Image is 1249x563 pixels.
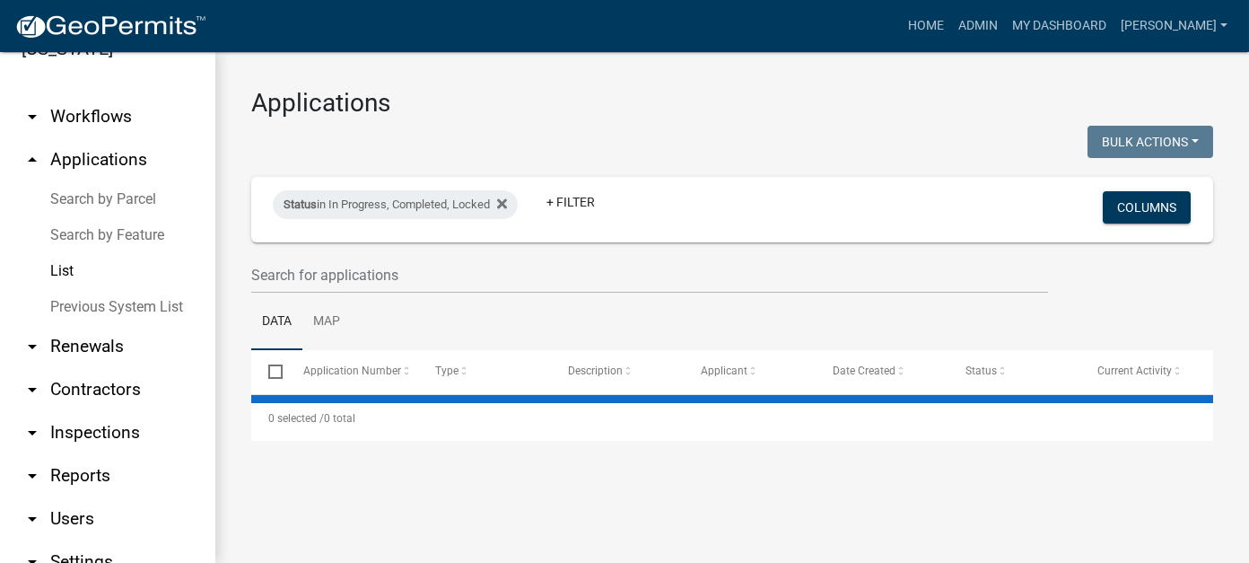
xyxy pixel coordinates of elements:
datatable-header-cell: Current Activity [1080,350,1213,393]
a: Data [251,294,302,351]
span: Description [568,365,623,377]
span: Application Number [303,365,401,377]
span: Type [435,365,459,377]
input: Search for applications [251,257,1048,294]
span: Date Created [833,365,895,377]
span: Status [284,198,317,211]
datatable-header-cell: Type [418,350,551,393]
div: 0 total [251,396,1213,441]
h3: Applications [251,88,1213,119]
div: in In Progress, Completed, Locked [273,190,518,219]
i: arrow_drop_down [22,106,43,128]
datatable-header-cell: Status [948,350,1081,393]
datatable-header-cell: Application Number [285,350,418,393]
a: [PERSON_NAME] [1114,9,1235,43]
i: arrow_drop_down [22,508,43,530]
datatable-header-cell: Date Created [816,350,948,393]
i: arrow_drop_down [22,422,43,444]
a: Map [302,294,351,351]
a: Home [901,9,951,43]
datatable-header-cell: Select [251,350,285,393]
span: Current Activity [1098,365,1173,377]
span: Status [965,365,997,377]
i: arrow_drop_down [22,465,43,487]
i: arrow_drop_down [22,379,43,400]
a: My Dashboard [1005,9,1114,43]
button: Columns [1103,191,1191,224]
a: + Filter [532,186,609,218]
button: Bulk Actions [1087,126,1213,158]
span: 0 selected / [268,412,324,425]
i: arrow_drop_down [22,336,43,357]
a: Admin [951,9,1005,43]
span: Applicant [701,365,747,377]
datatable-header-cell: Description [551,350,684,393]
i: arrow_drop_up [22,149,43,171]
datatable-header-cell: Applicant [683,350,816,393]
